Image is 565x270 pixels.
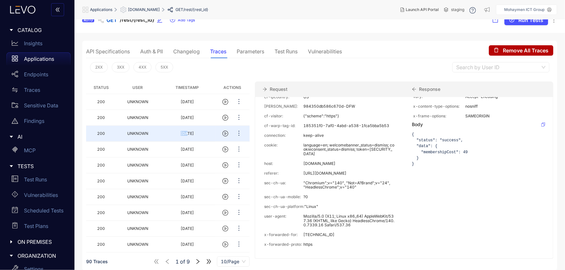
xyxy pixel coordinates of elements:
button: play-circle [222,128,233,139]
span: UNKNOWN [127,178,148,183]
div: Test Runs [275,49,298,54]
button: 4XX [133,62,152,72]
span: TESTS [17,163,65,169]
code: { "status": "success", "data": { "membershipCost": 49 } } [412,132,468,167]
button: edit [157,15,167,25]
p: sec-ch-ua-platform: [264,204,304,209]
span: play-circle [509,17,514,23]
p: US [303,95,395,99]
div: [DATE] [181,163,194,167]
span: caret-right [9,240,14,244]
div: CATALOG [4,23,71,37]
div: [DATE] [181,211,194,215]
button: ellipsis [235,239,243,250]
button: ellipsis [235,176,243,186]
td: 200 [86,221,116,237]
div: [DATE] [181,179,194,183]
p: sec-ch-ua: [264,181,303,190]
span: play-circle [222,242,228,247]
a: Scheduled Tests [6,204,71,220]
a: Test Plans [6,220,71,235]
button: ellipsis [235,160,243,170]
span: UNKNOWN [127,131,148,136]
p: [TECHNICAL_ID] [303,232,395,237]
p: Sensitive Data [24,103,58,108]
p: Accept-Encoding [466,94,544,99]
span: caret-right [9,28,14,32]
a: Traces [6,83,71,99]
span: [DOMAIN_NAME] [128,7,160,12]
span: ON PREMISES [17,239,65,245]
p: cf-warp-tag-id: [264,124,303,128]
div: Parameters [237,49,264,54]
button: play-circle [222,160,233,170]
div: Changelog [173,49,200,54]
button: play-circle [222,144,233,155]
p: host: [264,161,303,166]
span: ellipsis [236,146,242,153]
button: deleteRemove All Traces [489,45,553,56]
p: connection: [264,133,303,138]
span: GET [175,7,183,12]
span: setting [120,6,128,13]
button: 2XX [90,62,108,72]
button: double-left [51,3,64,16]
span: caret-right [9,164,14,168]
span: play-circle [222,210,228,216]
div: [DATE] [181,242,194,247]
p: x-forwarded-proto: [264,242,303,247]
button: play-circleRun Tests [504,15,548,25]
div: TESTS [4,159,71,173]
div: Auth & PII [140,49,163,54]
button: play-circle [222,239,233,250]
span: AI [17,134,65,140]
th: Status [86,81,116,94]
a: MCP [6,144,71,159]
p: 185351f0-7af0-4abd-a538-1fca5bba5b53 [303,124,395,128]
span: right [195,259,201,265]
button: play-circle [222,223,233,234]
th: Timestamp [159,81,215,94]
span: staging [451,7,464,12]
p: x-frame-options: [413,114,466,118]
td: 200 [86,142,116,157]
button: ellipsis [235,128,243,139]
span: 3XX [117,65,124,70]
span: Applications [90,7,112,12]
button: ellipsis [235,223,243,234]
div: AUTO [82,18,94,22]
p: sec-ch-ua-mobile: [264,195,303,199]
p: Test Runs [24,177,47,182]
td: 200 [86,126,116,142]
p: cookie: [264,143,303,156]
button: play-circle [222,208,233,218]
td: 200 [86,205,116,221]
span: caret-right [9,135,14,139]
div: [DATE] [181,100,194,104]
div: [DATE] [181,131,194,136]
p: "Chromium";v="140", "Not=A?Brand";v="24", "HeadlessChrome";v="140" [303,181,395,190]
p: Insights [24,40,42,46]
span: UNKNOWN [127,194,148,199]
span: delete [494,48,499,53]
span: UNKNOWN [127,147,148,152]
p: 984350db586c670d-DFW [303,104,395,109]
p: [PERSON_NAME]: [264,104,303,109]
span: ellipsis [236,114,242,122]
a: Applications [6,52,71,68]
span: Launch API Portal [406,7,439,12]
span: caret-right [9,254,14,258]
span: Remove All Traces [503,48,548,53]
span: 90 Traces [86,259,108,264]
p: cf-visitor: [264,114,303,118]
a: Endpoints [6,68,71,83]
p: nosniff [466,104,544,109]
p: Test Plans [24,223,48,229]
button: Launch API Portal [395,5,444,15]
button: play-circle [222,192,233,202]
span: play-circle [222,115,228,121]
span: swap [12,87,18,93]
p: keep-alive [303,133,395,138]
p: Findings [24,118,44,124]
span: UNKNOWN [127,210,148,215]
